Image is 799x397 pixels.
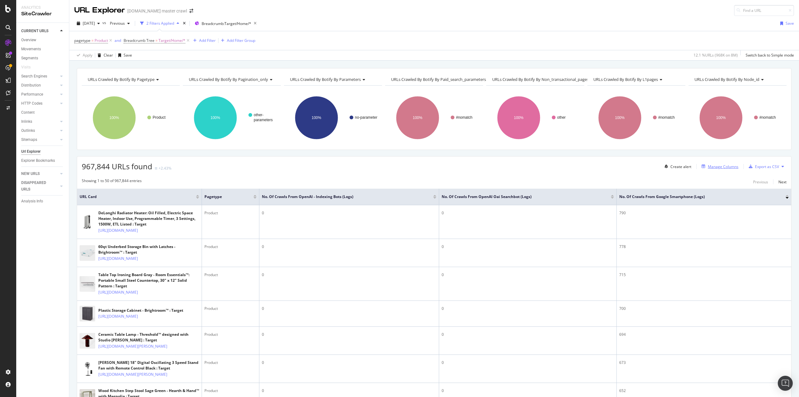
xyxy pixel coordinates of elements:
[262,272,436,278] div: 0
[124,52,132,58] div: Save
[146,21,174,26] div: 2 Filters Applied
[115,37,121,43] button: and
[204,306,257,311] div: Product
[21,55,65,62] a: Segments
[95,36,108,45] span: Product
[557,115,566,120] text: other
[786,21,794,26] div: Save
[210,116,220,120] text: 100%
[80,276,95,292] img: main image
[492,77,589,82] span: URLs Crawled By Botify By non_transactional_pages
[593,77,658,82] span: URLs Crawled By Botify By l1pages
[778,18,794,28] button: Save
[21,37,36,43] div: Overview
[98,371,167,378] a: [URL][DOMAIN_NAME][PERSON_NAME]
[262,244,436,250] div: 0
[262,306,436,311] div: 0
[708,164,738,169] div: Manage Columns
[204,332,257,337] div: Product
[619,272,789,278] div: 715
[183,91,281,145] div: A chart.
[21,118,32,125] div: Inlinks
[755,164,779,169] div: Export as CSV
[21,91,43,98] div: Performance
[21,198,65,205] a: Analysis Info
[98,308,183,313] div: Plastic Storage Cabinet - Brightroom™ : Target
[385,91,483,145] svg: A chart.
[82,91,180,145] div: A chart.
[182,20,187,27] div: times
[743,50,794,60] button: Switch back to Simple mode
[153,115,166,120] text: Product
[80,333,95,349] img: main image
[83,52,92,58] div: Apply
[91,38,94,43] span: =
[80,361,95,377] img: main image
[21,5,64,10] div: Analytics
[587,91,685,145] svg: A chart.
[199,38,216,43] div: Add Filter
[514,116,523,120] text: 100%
[189,77,268,82] span: URLs Crawled By Botify By pagination_only
[21,171,58,177] a: NEW URLS
[21,10,64,17] div: SiteCrawler
[21,46,41,52] div: Movements
[192,18,251,28] button: Breadcrumb:Target/Home/*
[107,21,125,26] span: Previous
[734,5,794,16] input: Find a URL
[138,18,182,28] button: 2 Filters Applied
[21,198,43,205] div: Analysis Info
[456,115,473,120] text: #nomatch
[716,116,726,120] text: 100%
[262,360,436,365] div: 0
[80,245,95,261] img: main image
[21,180,53,193] div: DISAPPEARED URLS
[21,109,65,116] a: Content
[21,100,42,107] div: HTTP Codes
[21,148,41,155] div: Url Explorer
[442,306,614,311] div: 0
[619,360,789,365] div: 673
[21,82,58,89] a: Distribution
[191,37,216,44] button: Add Filter
[311,116,321,120] text: 100%
[98,210,199,227] div: DeLonghi Radiator Heater: Oil Filled, Electric Space Heater, Indoor Use, Programmable Timer, 3 Se...
[74,5,125,16] div: URL Explorer
[289,74,376,84] h4: URLs Crawled By Botify By parameters
[442,332,614,337] div: 0
[82,161,152,171] span: 967,844 URLs found
[442,272,614,278] div: 0
[254,113,263,117] text: other-
[442,210,614,216] div: 0
[107,18,132,28] button: Previous
[202,21,251,26] span: Breadcrumb: Target/Home/*
[88,77,154,82] span: URLs Crawled By Botify By pagetype
[619,244,789,250] div: 778
[413,116,422,120] text: 100%
[74,38,91,43] span: pagetype
[486,91,584,145] div: A chart.
[204,388,257,394] div: Product
[98,289,138,295] a: [URL][DOMAIN_NAME]
[442,360,614,365] div: 0
[290,77,361,82] span: URLs Crawled By Botify By parameters
[124,38,154,43] span: Breadcrumb Tree
[155,167,157,169] img: Equal
[746,161,779,171] button: Export as CSV
[442,388,614,394] div: 0
[204,360,257,365] div: Product
[658,115,675,120] text: #nomatch
[778,178,787,186] button: Next
[21,28,48,34] div: CURRENT URLS
[619,210,789,216] div: 790
[21,157,65,164] a: Explorer Bookmarks
[699,163,738,170] button: Manage Columns
[95,50,113,60] button: Clear
[98,227,138,234] a: [URL][DOMAIN_NAME]
[98,343,167,350] a: [URL][DOMAIN_NAME][PERSON_NAME]
[284,91,382,145] svg: A chart.
[204,272,257,278] div: Product
[80,194,194,200] span: URL Card
[262,332,436,337] div: 0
